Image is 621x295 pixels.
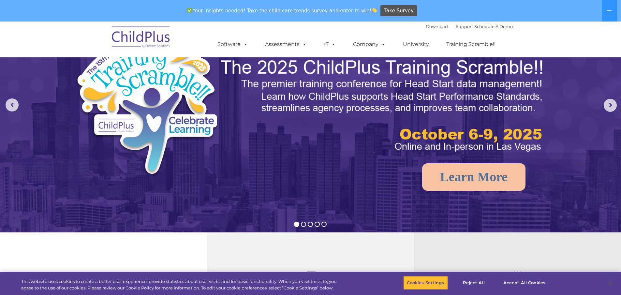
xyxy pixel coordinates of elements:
[440,38,502,51] a: Training Scramble!!
[91,70,118,75] span: Phone number
[403,276,448,290] button: Cookies Settings
[453,276,494,290] button: Reject All
[211,38,254,51] a: Software
[347,38,392,51] a: Company
[396,38,436,51] a: University
[422,163,525,191] a: Learn More
[456,24,473,29] a: Support
[380,5,417,17] a: Take Survey
[603,276,618,290] button: Close
[426,24,513,29] font: |
[384,5,414,17] span: Take Survey
[21,278,342,291] div: This website uses cookies to create a better user experience, provide statistics about user visit...
[426,24,448,29] a: Download
[372,8,377,13] img: 👏
[109,22,174,54] img: ChildPlus by Procare Solutions
[318,38,342,51] a: IT
[187,8,192,13] img: ✅
[500,276,549,290] button: Accept All Cookies
[185,4,380,17] span: Your insights needed! Take the child care trends survey and enter to win!
[259,38,313,51] a: Assessments
[91,43,111,48] span: Last name
[474,24,513,29] a: Schedule A Demo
